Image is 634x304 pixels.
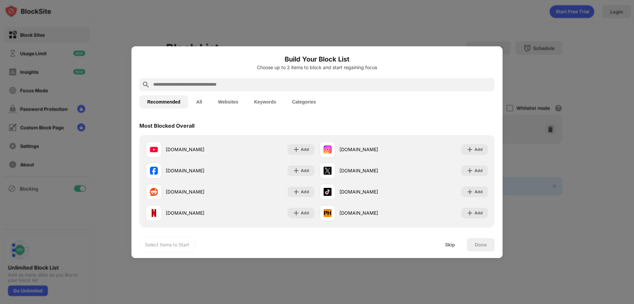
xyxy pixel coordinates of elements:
button: Categories [284,95,324,109]
img: search.svg [142,81,150,89]
div: [DOMAIN_NAME] [166,188,230,195]
div: Add [301,146,309,153]
div: Add [475,167,483,174]
div: Add [301,189,309,195]
button: Keywords [246,95,284,109]
div: [DOMAIN_NAME] [166,167,230,174]
button: All [188,95,210,109]
div: [DOMAIN_NAME] [166,209,230,216]
div: [DOMAIN_NAME] [339,188,404,195]
div: Add [475,210,483,216]
div: [DOMAIN_NAME] [166,146,230,153]
div: [DOMAIN_NAME] [339,209,404,216]
img: favicons [324,167,332,175]
img: favicons [150,146,158,153]
div: Select Items to Start [145,241,189,248]
div: [DOMAIN_NAME] [339,167,404,174]
button: Recommended [139,95,188,109]
div: Add [301,167,309,174]
img: favicons [150,188,158,196]
img: favicons [324,146,332,153]
div: Done [475,242,487,247]
div: Add [301,210,309,216]
button: Websites [210,95,246,109]
div: Skip [445,242,455,247]
h6: Build Your Block List [139,54,495,64]
img: favicons [150,167,158,175]
img: favicons [324,209,332,217]
img: favicons [150,209,158,217]
div: Add [475,189,483,195]
img: favicons [324,188,332,196]
div: [DOMAIN_NAME] [339,146,404,153]
div: Add [475,146,483,153]
div: Most Blocked Overall [139,122,194,129]
div: Choose up to 2 items to block and start regaining focus [139,65,495,70]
